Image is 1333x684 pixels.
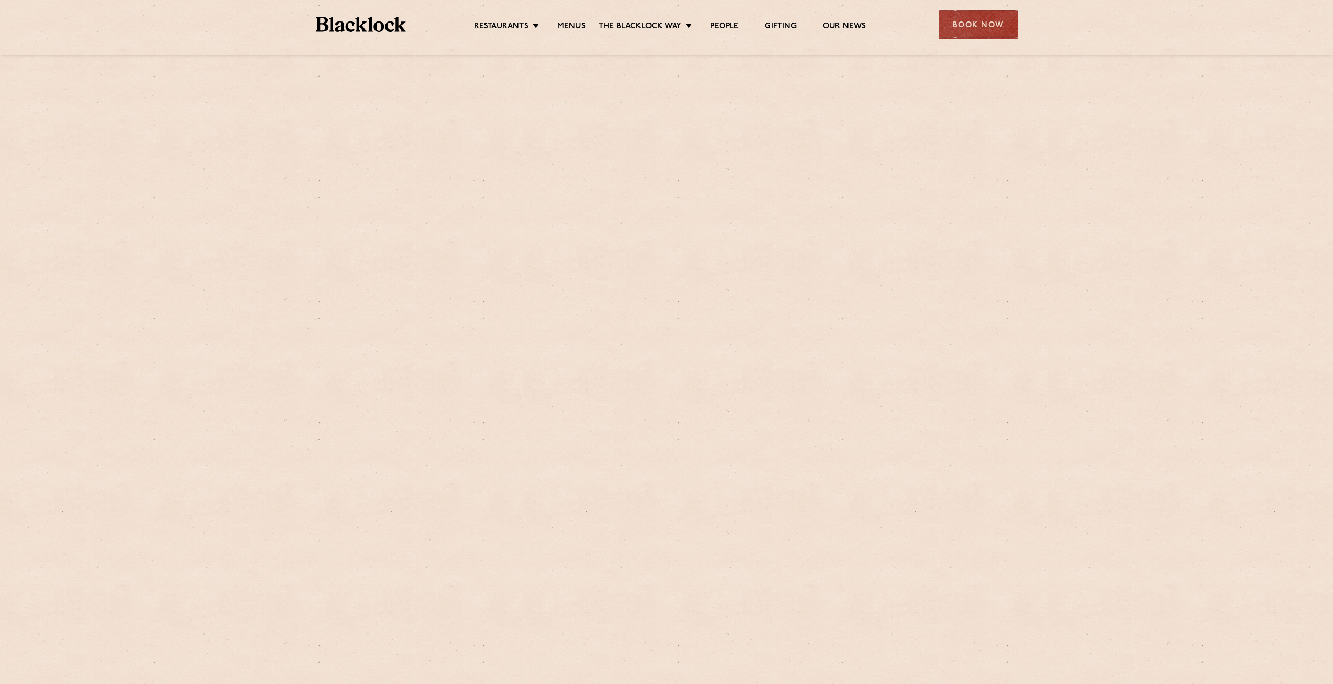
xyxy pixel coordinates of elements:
a: People [710,21,739,33]
img: BL_Textured_Logo-footer-cropped.svg [316,17,406,32]
a: Menus [557,21,586,33]
a: The Blacklock Way [599,21,681,33]
a: Gifting [765,21,796,33]
div: Book Now [939,10,1018,39]
a: Restaurants [474,21,528,33]
a: Our News [823,21,866,33]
